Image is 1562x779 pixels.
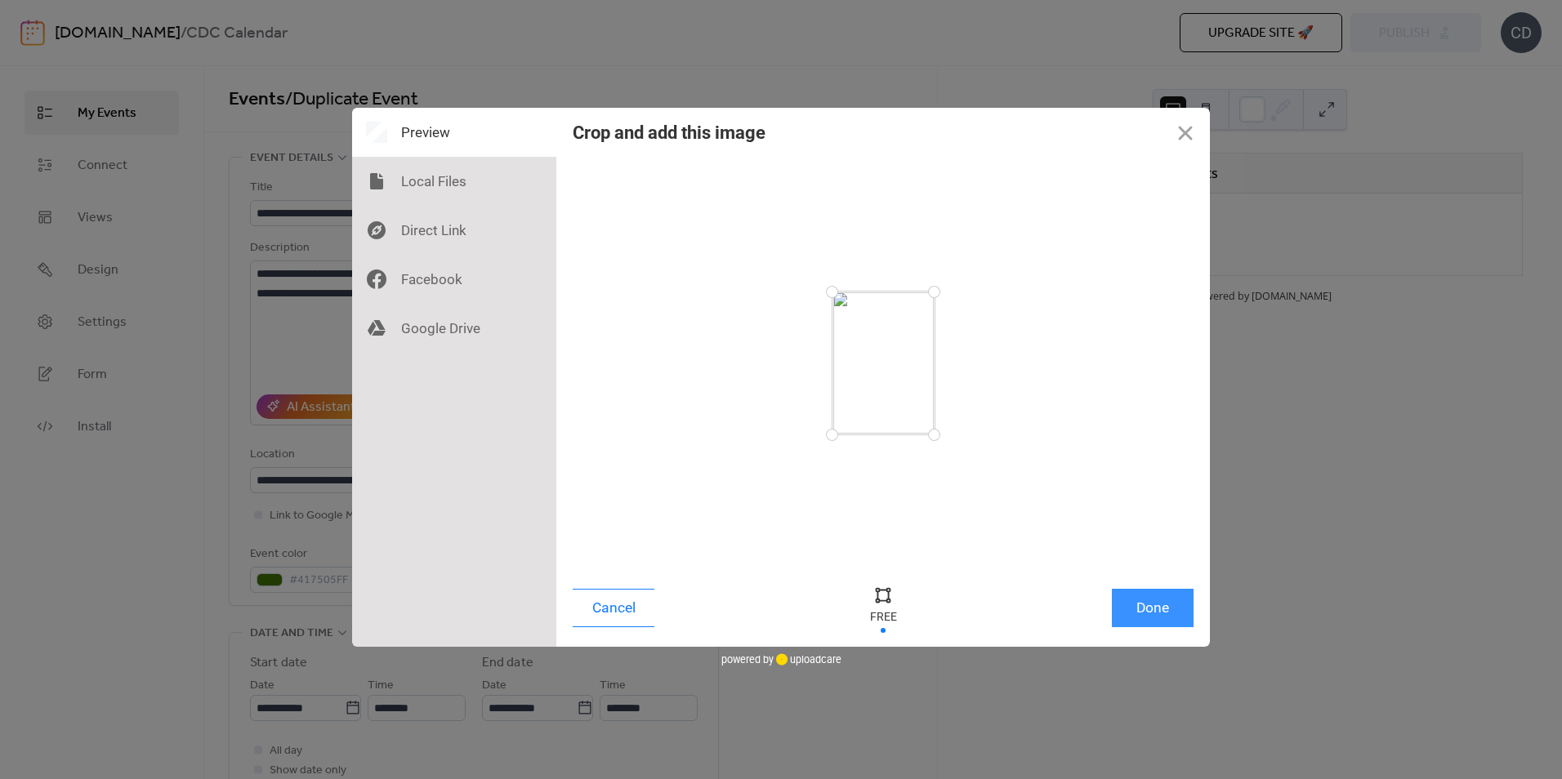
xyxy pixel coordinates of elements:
div: Crop and add this image [573,122,765,143]
button: Close [1161,108,1210,157]
div: Facebook [352,255,556,304]
div: Google Drive [352,304,556,353]
div: Local Files [352,157,556,206]
div: powered by [721,647,841,671]
a: uploadcare [774,653,841,665]
button: Cancel [573,589,654,627]
div: Direct Link [352,206,556,255]
button: Done [1112,589,1194,627]
div: Preview [352,108,556,157]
